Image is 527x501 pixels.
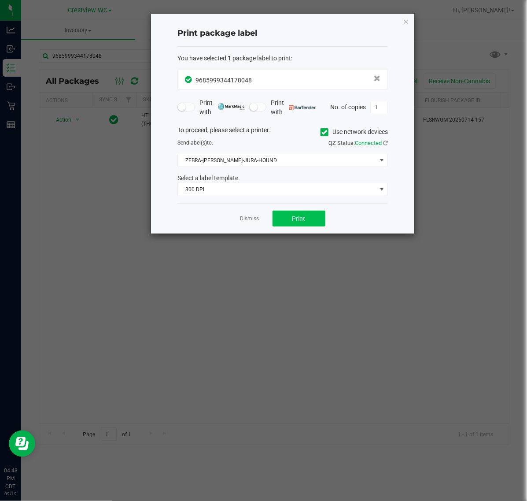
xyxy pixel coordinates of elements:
img: mark_magic_cybra.png [218,103,245,110]
span: 300 DPI [178,183,376,196]
span: QZ Status: [328,140,388,146]
img: bartender.png [289,105,316,110]
span: 9685999344178048 [195,77,252,84]
button: Print [273,211,325,226]
h4: Print package label [177,28,388,39]
span: In Sync [185,75,193,84]
a: Dismiss [240,215,259,223]
span: ZEBRA-[PERSON_NAME]-JURA-HOUND [178,154,376,167]
label: Use network devices [321,127,388,137]
span: label(s) [189,140,207,146]
span: Print with [271,98,316,117]
span: Print with [199,98,245,117]
span: Print [292,215,306,222]
span: No. of copies [330,103,366,110]
div: : [177,54,388,63]
div: Select a label template. [171,174,394,183]
span: You have selected 1 package label to print [177,55,291,62]
div: To proceed, please select a printer. [171,126,394,139]
span: Connected [355,140,382,146]
span: Send to: [177,140,213,146]
iframe: Resource center [9,430,35,457]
